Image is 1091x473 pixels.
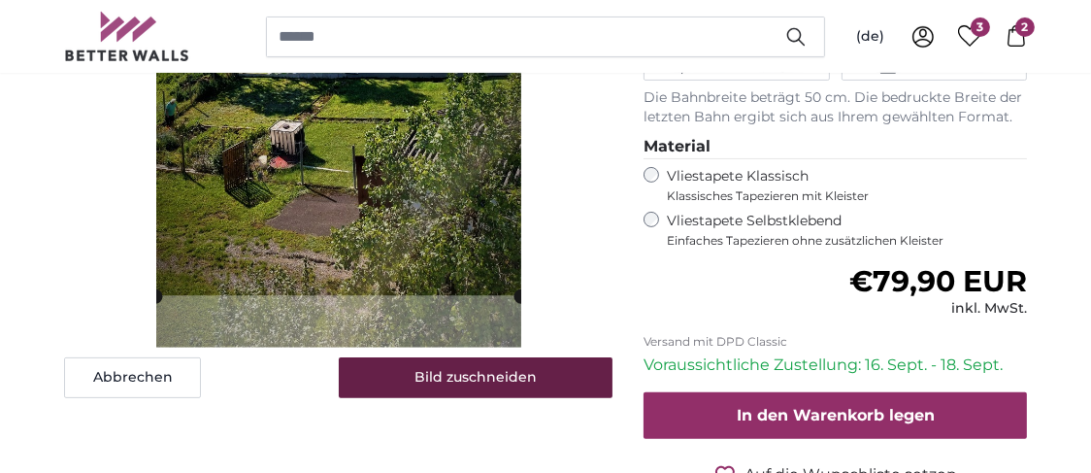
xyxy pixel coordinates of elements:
span: In den Warenkorb legen [737,406,935,424]
span: 3 [971,17,990,37]
label: Vliestapete Selbstklebend [667,212,1027,249]
button: Abbrechen [64,357,201,398]
div: inkl. MwSt. [849,299,1027,319]
p: Voraussichtliche Zustellung: 16. Sept. - 18. Sept. [644,354,1027,377]
legend: Material [644,135,1027,159]
span: Einfaches Tapezieren ohne zusätzlichen Kleister [667,233,1027,249]
button: In den Warenkorb legen [644,392,1027,439]
button: (de) [841,19,900,54]
img: Betterwalls [64,12,190,61]
label: Vliestapete Klassisch [667,167,1010,204]
span: 2 [1015,17,1035,37]
p: Versand mit DPD Classic [644,334,1027,350]
span: Klassisches Tapezieren mit Kleister [667,188,1010,204]
button: Bild zuschneiden [339,357,613,398]
p: Die Bahnbreite beträgt 50 cm. Die bedruckte Breite der letzten Bahn ergibt sich aus Ihrem gewählt... [644,88,1027,127]
span: €79,90 EUR [849,263,1027,299]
